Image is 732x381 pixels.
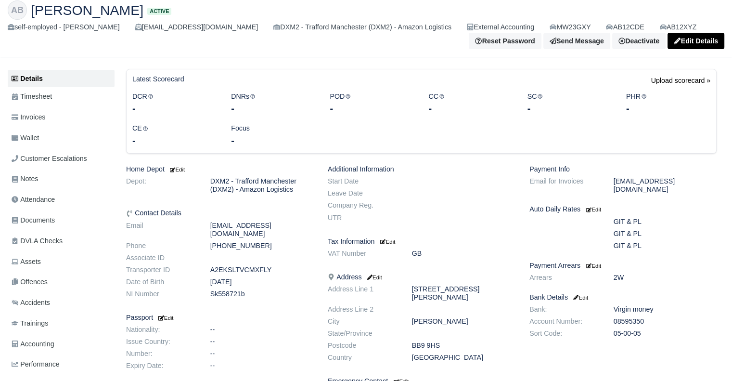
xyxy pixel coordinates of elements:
[119,338,203,346] dt: Issue Country:
[119,326,203,334] dt: Nationality:
[8,335,115,354] a: Accounting
[572,295,588,301] small: Edit
[321,250,405,258] dt: VAT Number
[522,329,606,338] dt: Sort Code:
[8,211,115,230] a: Documents
[527,102,612,115] div: -
[321,201,405,210] dt: Company Reg.
[8,87,115,106] a: Timesheet
[12,276,48,288] span: Offences
[378,237,395,245] a: Edit
[224,123,322,147] div: Focus
[421,91,520,116] div: CC
[522,274,606,282] dt: Arrears
[330,102,414,115] div: -
[119,350,203,358] dt: Number:
[586,263,601,269] small: Edit
[119,242,203,250] dt: Phone
[31,3,143,17] span: [PERSON_NAME]
[8,149,115,168] a: Customer Escalations
[203,266,321,274] dd: A2EKSLTVCMXFLY
[606,305,724,314] dd: Virgin money
[522,305,606,314] dt: Bank:
[321,305,405,314] dt: Address Line 2
[126,209,313,217] h6: Contact Details
[405,342,522,350] dd: BB9 9HS
[606,317,724,326] dd: 08595350
[522,317,606,326] dt: Account Number:
[203,290,321,298] dd: Sk558721b
[606,218,724,226] dd: GIT & PL
[405,354,522,362] dd: [GEOGRAPHIC_DATA]
[203,338,321,346] dd: --
[321,329,405,338] dt: State/Province
[529,293,717,302] h6: Bank Details
[8,232,115,250] a: DVLA Checks
[529,205,717,213] h6: Auto Daily Rates
[328,165,515,173] h6: Additional Information
[157,315,173,321] small: Edit
[405,317,522,326] dd: [PERSON_NAME]
[522,177,606,194] dt: Email for Invoices
[584,205,601,213] a: Edit
[606,329,724,338] dd: 05-00-05
[606,230,724,238] dd: GIT & PL
[203,326,321,334] dd: --
[529,262,717,270] h6: Payment Arrears
[321,189,405,197] dt: Leave Date
[612,33,666,49] a: Deactivate
[12,215,55,226] span: Documents
[428,102,513,115] div: -
[8,0,27,20] div: AB
[584,262,601,269] a: Edit
[550,22,591,33] a: MW23GXY
[125,91,224,116] div: DCR
[203,222,321,238] dd: [EMAIL_ADDRESS][DOMAIN_NAME]
[543,33,610,49] a: Send Message
[8,22,120,33] div: self-employed - [PERSON_NAME]
[606,177,724,194] dd: [EMAIL_ADDRESS][DOMAIN_NAME]
[12,132,39,144] span: Wallet
[203,177,321,194] dd: DXM2 - Trafford Manchester (DXM2) - Amazon Logistics
[119,266,203,274] dt: Transporter ID
[203,242,321,250] dd: [PHONE_NUMBER]
[469,33,541,49] button: Reset Password
[572,293,588,301] a: Edit
[12,173,38,184] span: Notes
[157,314,173,321] a: Edit
[8,293,115,312] a: Accidents
[135,22,258,33] div: [EMAIL_ADDRESS][DOMAIN_NAME]
[405,250,522,258] dd: GB
[231,102,315,115] div: -
[322,91,421,116] div: POD
[380,239,395,245] small: Edit
[224,91,322,116] div: DNRs
[606,22,644,33] a: AB12CDE
[8,273,115,291] a: Offences
[12,256,41,267] span: Assets
[467,22,534,33] div: External Accounting
[321,317,405,326] dt: City
[8,108,115,127] a: Invoices
[119,278,203,286] dt: Date of Birth
[126,314,313,322] h6: Passport
[119,222,203,238] dt: Email
[119,290,203,298] dt: NI Number
[8,70,115,88] a: Details
[520,91,619,116] div: SC
[12,91,52,102] span: Timesheet
[12,194,55,205] span: Attendance
[119,177,203,194] dt: Depot:
[529,165,717,173] h6: Payment Info
[168,167,185,172] small: Edit
[328,237,515,246] h6: Tax Information
[651,75,710,91] a: Upload scorecard »
[321,285,405,302] dt: Address Line 1
[321,342,405,350] dt: Postcode
[321,354,405,362] dt: Country
[606,274,724,282] dd: 2W
[132,134,217,147] div: -
[684,335,732,381] iframe: Chat Widget
[8,170,115,188] a: Notes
